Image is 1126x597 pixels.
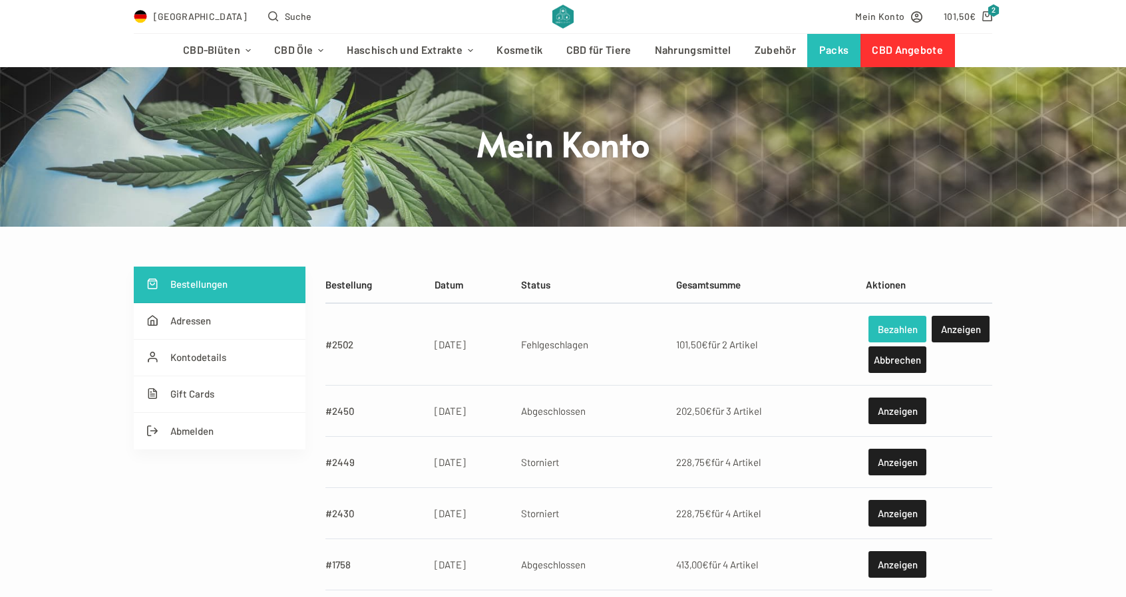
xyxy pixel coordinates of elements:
[868,316,926,342] a: Bezahlen
[669,386,859,437] td: für 3 Artikel
[676,558,709,570] span: 413,00
[514,437,669,488] td: Storniert
[702,558,709,570] span: €
[866,279,906,291] span: Aktionen
[154,9,247,24] span: [GEOGRAPHIC_DATA]
[868,449,926,475] a: Anzeigen
[807,34,860,67] a: Packs
[134,376,305,413] a: Gift Cards
[705,456,711,468] span: €
[171,34,954,67] nav: Header-Menü
[669,303,859,386] td: für 2 Artikel
[435,558,466,570] time: [DATE]
[435,507,466,519] time: [DATE]
[171,34,262,67] a: CBD-Blüten
[134,9,247,24] a: Select Country
[134,340,305,376] a: Kontodetails
[435,279,463,291] span: Datum
[435,338,466,350] time: [DATE]
[988,4,1000,17] span: 2
[669,488,859,539] td: für 4 Artikel
[325,456,355,468] a: #2449
[855,9,922,24] a: Mein Konto
[514,386,669,437] td: Abgeschlossen
[134,413,305,449] a: Abmelden
[325,405,354,417] a: #2450
[701,338,708,350] span: €
[514,488,669,539] td: Storniert
[868,346,926,373] a: Abbrechen
[676,405,712,417] span: 202,50
[514,539,669,590] td: Abgeschlossen
[676,456,711,468] span: 228,75
[705,507,711,519] span: €
[970,11,976,22] span: €
[263,34,335,67] a: CBD Öle
[643,34,743,67] a: Nahrungsmittel
[868,551,926,578] a: Anzeigen
[435,456,466,468] time: [DATE]
[743,34,807,67] a: Zubehör
[855,9,904,24] span: Mein Konto
[268,9,311,24] button: Open search form
[705,405,712,417] span: €
[325,507,354,519] a: #2430
[676,507,711,519] span: 228,75
[335,34,485,67] a: Haschisch und Extrakte
[485,34,554,67] a: Kosmetik
[669,539,859,590] td: für 4 Artikel
[521,279,550,291] span: Status
[325,558,351,570] a: #1758
[325,279,372,291] span: Bestellung
[932,316,990,342] a: Anzeigen
[944,9,992,24] a: Shopping cart
[552,5,573,29] img: CBD Alchemy
[554,34,643,67] a: CBD für Tiere
[325,338,353,350] a: #2502
[669,437,859,488] td: für 4 Artikel
[313,122,813,165] h1: Mein Konto
[285,9,312,24] span: Suche
[514,303,669,386] td: Fehlgeschlagen
[868,500,926,527] a: Anzeigen
[868,398,926,424] a: Anzeigen
[134,303,305,340] a: Adressen
[435,405,466,417] time: [DATE]
[860,34,955,67] a: CBD Angebote
[134,267,305,303] a: Bestellungen
[676,279,741,291] span: Gesamtsumme
[676,338,708,350] span: 101,50
[134,10,147,23] img: DE Flag
[944,11,976,22] bdi: 101,50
